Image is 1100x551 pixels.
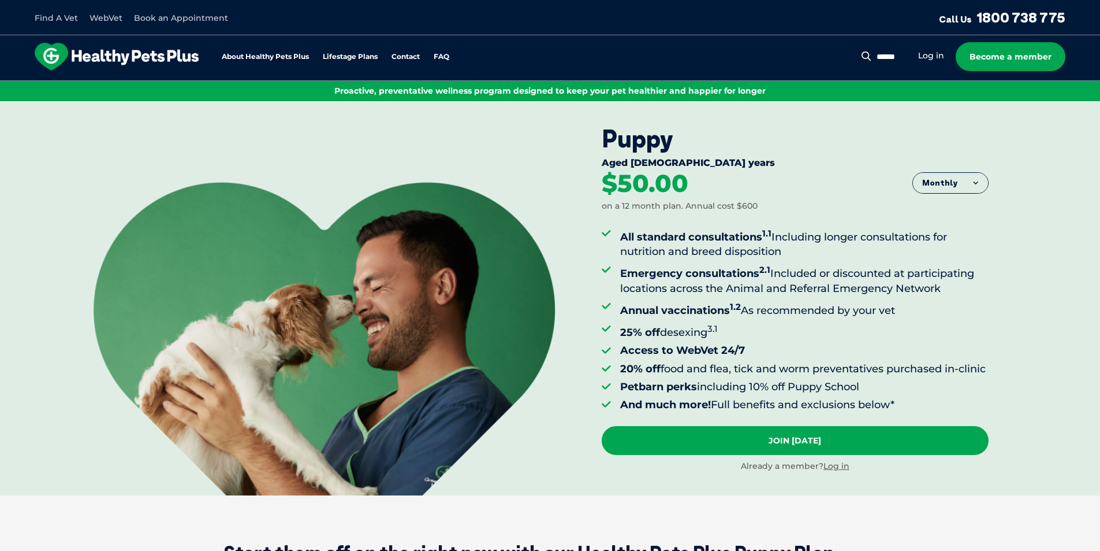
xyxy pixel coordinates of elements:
[620,344,745,357] strong: Access to WebVet 24/7
[620,398,711,411] strong: And much more!
[956,42,1065,71] a: Become a member
[620,267,770,280] strong: Emergency consultations
[323,53,378,61] a: Lifestage Plans
[35,43,199,71] img: hpp-logo
[620,380,697,393] strong: Petbarn perks
[759,264,770,275] sup: 2.1
[918,50,944,61] a: Log in
[602,461,989,472] div: Already a member?
[602,171,688,197] div: $50.00
[620,321,989,340] li: desexing
[602,157,989,171] div: Aged [DEMOGRAPHIC_DATA] years
[939,9,1065,26] a: Call Us1800 738 775
[334,86,766,96] span: Proactive, preventative wellness program designed to keep your pet healthier and happier for longer
[913,173,988,194] button: Monthly
[620,304,741,317] strong: Annual vaccinations
[434,53,449,61] a: FAQ
[620,231,771,243] strong: All standard consultations
[94,182,555,495] img: <br /> <b>Warning</b>: Undefined variable $title in <b>/var/www/html/current/codepool/wp-content/...
[620,262,989,295] li: Included or discounted at participating locations across the Animal and Referral Emergency Network
[620,362,989,376] li: food and flea, tick and worm preventatives purchased in-clinic
[620,226,989,259] li: Including longer consultations for nutrition and breed disposition
[620,363,661,375] strong: 20% off
[730,301,741,312] sup: 1.2
[222,53,309,61] a: About Healthy Pets Plus
[620,380,989,394] li: including 10% off Puppy School
[602,426,989,455] a: Join [DATE]
[35,13,78,23] a: Find A Vet
[707,323,718,334] sup: 3.1
[602,124,989,153] div: Puppy
[90,13,122,23] a: WebVet
[762,228,771,239] sup: 1.1
[391,53,420,61] a: Contact
[620,299,989,318] li: As recommended by your vet
[620,398,989,412] li: Full benefits and exclusions below*
[859,50,874,62] button: Search
[134,13,228,23] a: Book an Appointment
[823,461,849,471] a: Log in
[620,326,660,339] strong: 25% off
[939,13,972,25] span: Call Us
[602,201,758,212] div: on a 12 month plan. Annual cost $600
